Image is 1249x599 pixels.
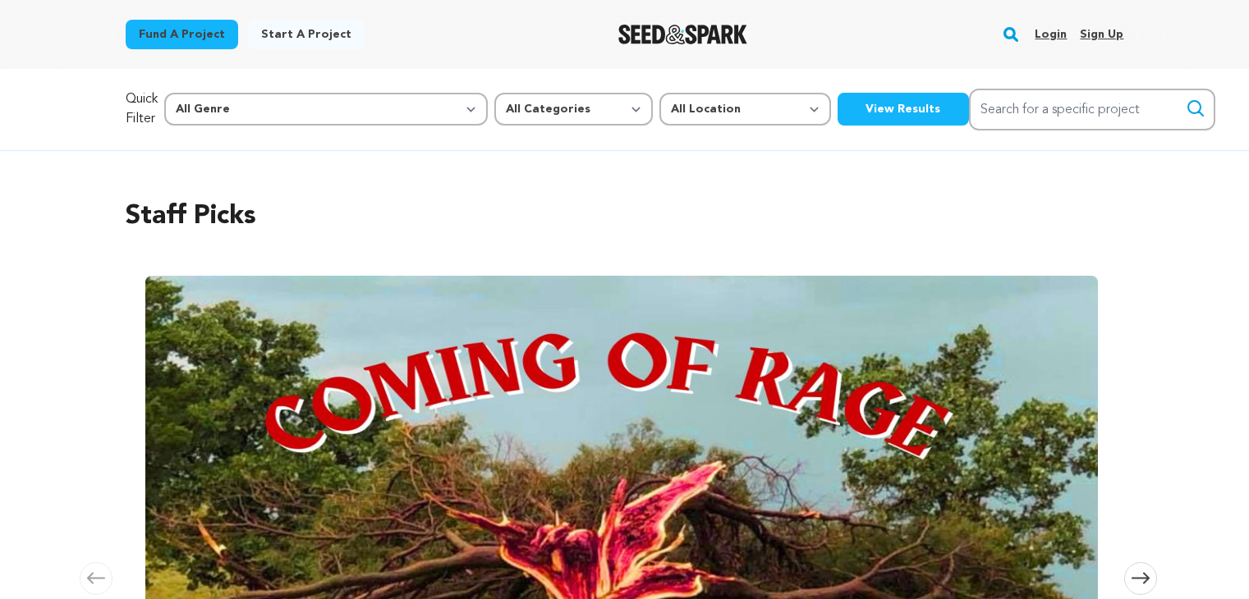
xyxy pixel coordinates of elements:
[126,197,1124,236] h2: Staff Picks
[248,20,365,49] a: Start a project
[969,89,1215,130] input: Search for a specific project
[1080,21,1123,48] a: Sign up
[1035,21,1067,48] a: Login
[126,20,238,49] a: Fund a project
[126,89,158,129] p: Quick Filter
[618,25,747,44] a: Seed&Spark Homepage
[838,93,969,126] button: View Results
[618,25,747,44] img: Seed&Spark Logo Dark Mode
